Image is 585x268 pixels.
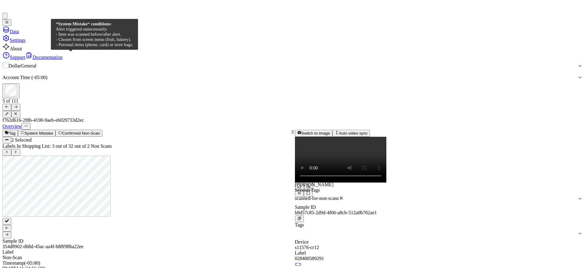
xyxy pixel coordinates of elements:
div: Tags [295,222,583,228]
button: System Mistake [18,130,55,136]
a: Settings [2,38,26,43]
div: Duration [295,165,583,171]
a: Data [2,29,19,34]
div: Sample ID [295,205,583,210]
span: Non-Scan [2,255,22,260]
div: Label [2,249,290,255]
button: Auto video sync [332,130,370,136]
div: Timestamp [295,154,583,160]
div: Session Tags [295,187,583,193]
div: Device [295,239,583,245]
span: 2 Selected [11,137,31,143]
button: Confirmed Non-Scan [55,130,102,136]
div: Session [295,137,583,142]
div: Timestamp (-05:00) [2,260,290,266]
span: 028400589291 [295,256,324,261]
div: f762d616-2f8b-4190-9aeb-eb029733d2ec [2,118,583,123]
span: Labels In Shopping List: 3 out of 3 [2,143,71,149]
div: Assignee [295,176,583,182]
span: Documentation [33,55,63,60]
button: Tag [2,130,18,136]
a: Support [2,55,25,60]
div: [DATE] 11:34:56.122 [295,160,583,165]
button: Select row [2,218,11,225]
div: Sample ID [2,238,290,244]
div: 354d8902-d68d-45ac-aa4f-b88f98ba22ee [2,244,290,249]
span: 2 out of 2 Non Scans [2,143,290,156]
div: 26.553 [295,171,583,176]
span: 5 of 111 [2,98,18,103]
a: Documentation [25,55,63,60]
span: b8d57c85-2d9d-4f06-a8cb-512a0b702ae1 [295,210,377,215]
button: Switch to image [295,130,332,136]
div: [PERSON_NAME] [295,182,583,187]
div: Label [295,250,583,256]
button: Toggle Navigation [2,19,11,26]
a: Overview [2,124,22,129]
span: Data [10,29,19,34]
span: Support [10,55,25,60]
span: About [10,46,22,51]
div: s11576-cr12 [295,245,583,250]
span: Settings [10,38,26,43]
